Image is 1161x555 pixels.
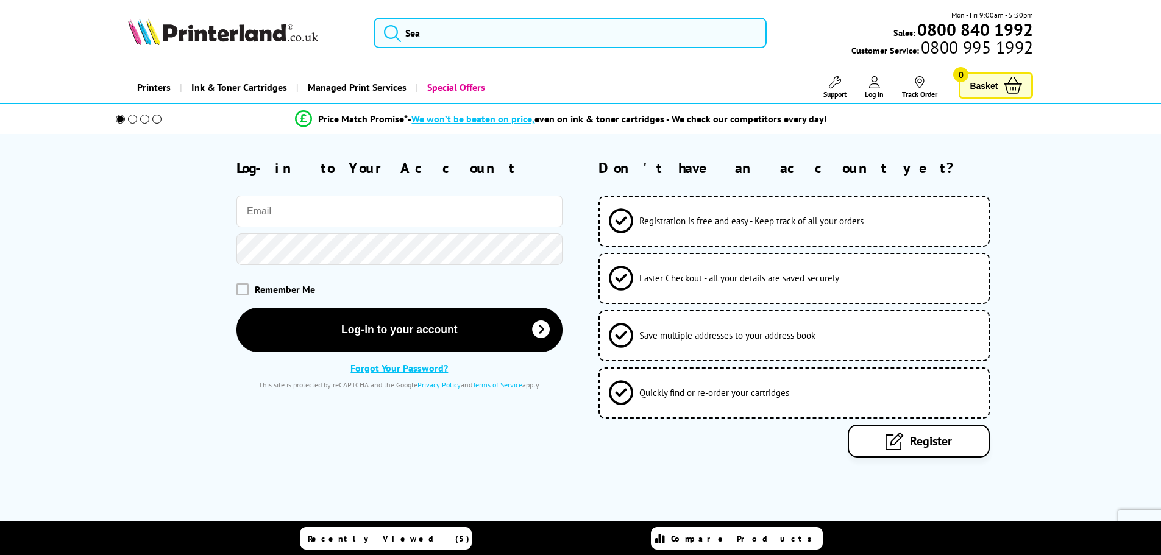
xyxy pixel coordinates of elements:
span: Mon - Fri 9:00am - 5:30pm [951,9,1033,21]
span: Register [910,433,952,449]
input: Email [236,196,563,227]
a: Log In [865,76,884,99]
input: Sea [374,18,767,48]
span: Basket [970,77,998,94]
div: - even on ink & toner cartridges - We check our competitors every day! [408,113,827,125]
a: 0800 840 1992 [915,24,1033,35]
li: modal_Promise [99,108,1024,130]
h2: Log-in to Your Account [236,158,563,177]
span: Ink & Toner Cartridges [191,72,287,103]
span: We won’t be beaten on price, [411,113,534,125]
span: Faster Checkout - all your details are saved securely [639,272,839,284]
span: 0800 995 1992 [919,41,1033,53]
span: Price Match Promise* [318,113,408,125]
span: Customer Service: [851,41,1033,56]
span: Compare Products [671,533,818,544]
a: Printerland Logo [128,18,359,48]
a: Privacy Policy [417,380,461,389]
a: Special Offers [416,72,494,103]
h2: Don't have an account yet? [598,158,1033,177]
a: Support [823,76,847,99]
a: Recently Viewed (5) [300,527,472,550]
button: Log-in to your account [236,308,563,352]
b: 0800 840 1992 [917,18,1033,41]
a: Printers [128,72,180,103]
a: Compare Products [651,527,823,550]
a: Track Order [902,76,937,99]
a: Basket 0 [959,72,1033,99]
div: This site is protected by reCAPTCHA and the Google and apply. [236,380,563,389]
a: Managed Print Services [296,72,416,103]
span: Recently Viewed (5) [308,533,470,544]
span: Save multiple addresses to your address book [639,330,815,341]
a: Forgot Your Password? [350,362,448,374]
span: Log In [865,90,884,99]
span: Remember Me [255,283,315,295]
span: Registration is free and easy - Keep track of all your orders [639,215,864,227]
a: Ink & Toner Cartridges [180,72,296,103]
span: Quickly find or re-order your cartridges [639,387,789,398]
span: Support [823,90,847,99]
a: Register [848,425,990,458]
img: Printerland Logo [128,18,318,45]
span: 0 [953,67,968,82]
a: Terms of Service [472,380,522,389]
span: Sales: [893,27,915,38]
